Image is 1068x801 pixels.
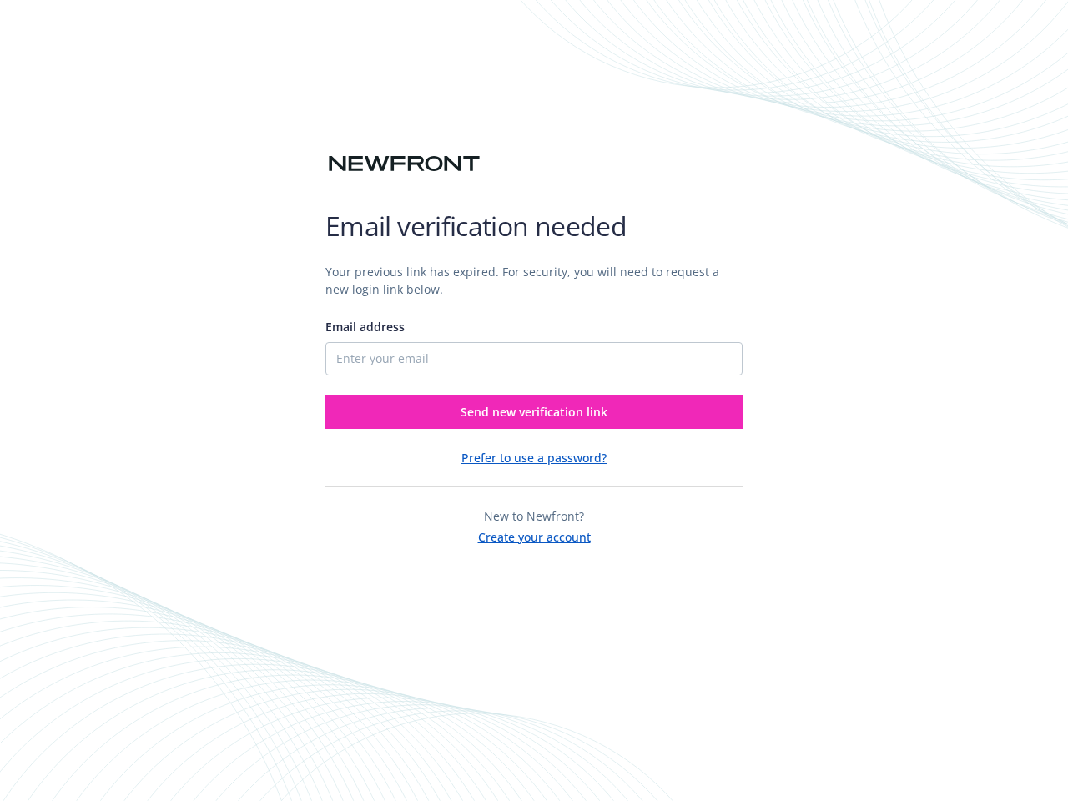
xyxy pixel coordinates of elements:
button: Create your account [478,525,591,546]
span: New to Newfront? [484,508,584,524]
span: Email address [325,319,405,335]
p: Your previous link has expired. For security, you will need to request a new login link below. [325,263,743,298]
button: Send new verification link [325,395,743,429]
h1: Email verification needed [325,209,743,243]
button: Prefer to use a password? [461,449,607,466]
span: Send new verification link [461,404,607,420]
img: Newfront logo [325,149,483,179]
input: Enter your email [325,342,743,375]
